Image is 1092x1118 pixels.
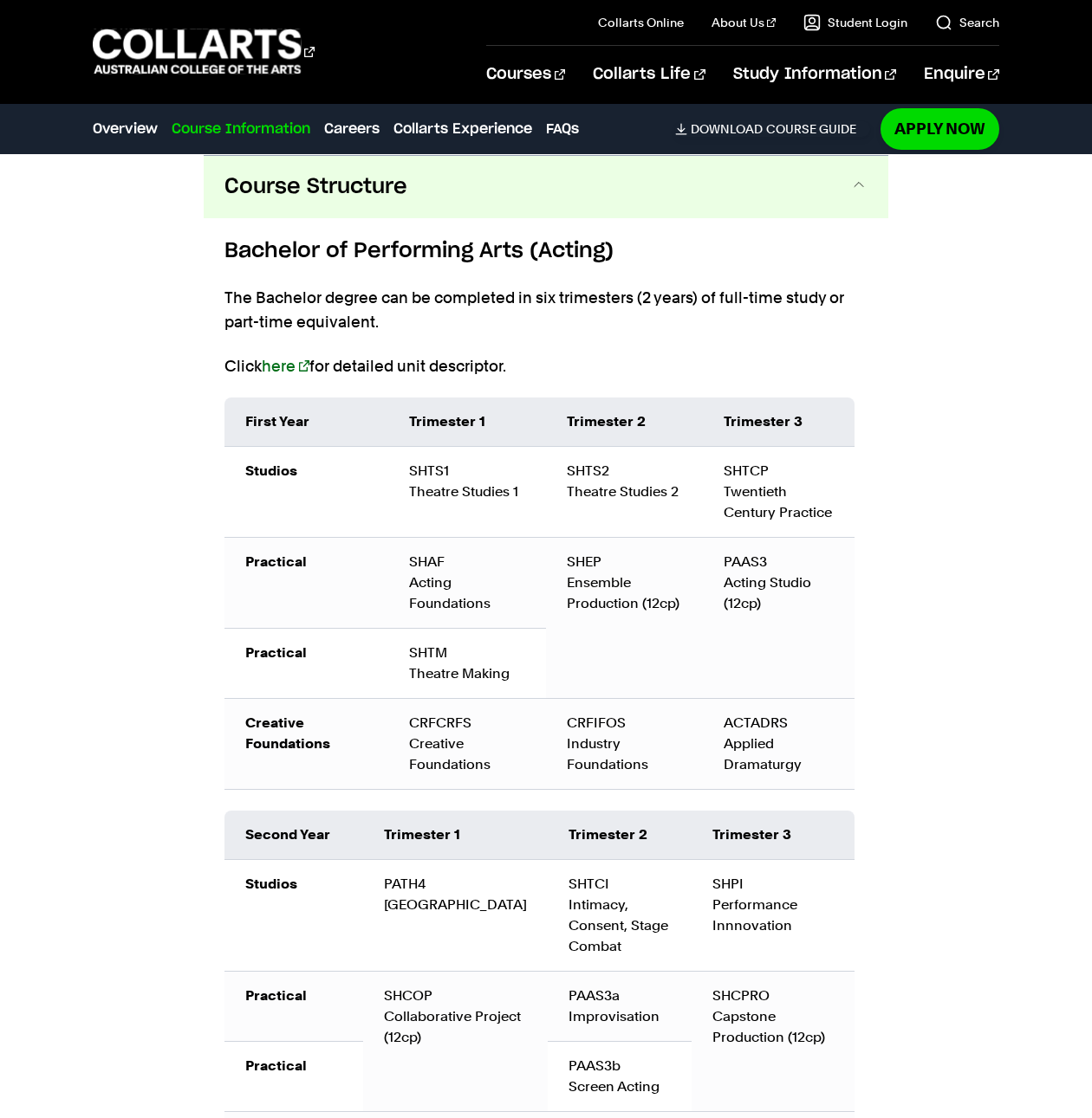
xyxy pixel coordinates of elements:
td: Trimester 3 [692,811,855,860]
div: SHTM Theatre Making [409,643,525,684]
a: About Us [712,14,776,31]
div: PAAS3b Screen Acting [569,1056,671,1097]
strong: Studios [245,462,297,479]
a: Courses [486,46,565,103]
p: The Bachelor degree can be completed in six trimesters (2 years) of full-time study or part-time ... [224,286,868,334]
a: Study Information [733,46,896,103]
a: DownloadCourse Guide [675,121,870,137]
h6: Bachelor of Performing Arts (Acting) [224,236,868,267]
a: Overview [93,119,158,139]
td: Trimester 1 [388,397,546,447]
td: Trimester 2 [548,811,692,860]
a: Careers [324,119,380,139]
td: SHCPRO Capstone Production (12cp) [692,972,855,1112]
td: SHTS1 Theatre Studies 1 [388,447,546,538]
div: CRFIFOS Industry Foundations [567,713,683,775]
button: Course Structure [204,156,888,218]
div: CRFCRFS Creative Foundations [409,713,525,775]
a: Course Information [172,119,310,139]
strong: Studios [245,876,297,892]
td: SHTS2 Theatre Studies 2 [546,447,704,538]
a: Collarts Online [598,14,684,31]
strong: Practical [245,987,307,1004]
td: SHTCP Twentieth Century Practice [703,447,855,538]
div: Go to homepage [93,27,315,76]
td: SHPI Performance Innnovation [692,860,855,972]
span: Course Structure [224,173,407,201]
td: Trimester 2 [546,397,704,447]
a: Collarts Life [593,46,705,103]
strong: Practical [245,644,307,661]
a: Collarts Experience [393,119,532,139]
div: SHEP Ensemble Production (12cp) [567,552,683,614]
td: Trimester 3 [703,397,855,447]
span: Download [691,121,763,137]
td: PATH4 [GEOGRAPHIC_DATA] [363,860,548,972]
div: SHAF Acting Foundations [409,552,525,614]
a: Enquire [924,46,999,103]
a: Search [935,14,999,31]
div: PAAS3 Acting Studio (12cp) [724,552,834,614]
a: FAQs [546,119,579,139]
a: Apply Now [881,108,999,149]
td: Trimester 1 [363,811,548,860]
td: PAAS3a Improvisation [548,972,692,1042]
td: SHCOP Collaborative Project (12cp) [363,972,548,1112]
p: Click for detailed unit descriptor. [224,354,868,378]
a: Student Login [803,14,907,31]
strong: Creative Foundations [245,714,330,752]
td: SHTCI Intimacy, Consent, Stage Combat [548,860,692,972]
strong: Practical [245,553,307,570]
strong: Practical [245,1057,307,1074]
div: ACTADRS Applied Dramaturgy [724,713,834,775]
td: First Year [224,397,388,447]
a: here [262,357,309,375]
td: Second Year [224,811,363,860]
